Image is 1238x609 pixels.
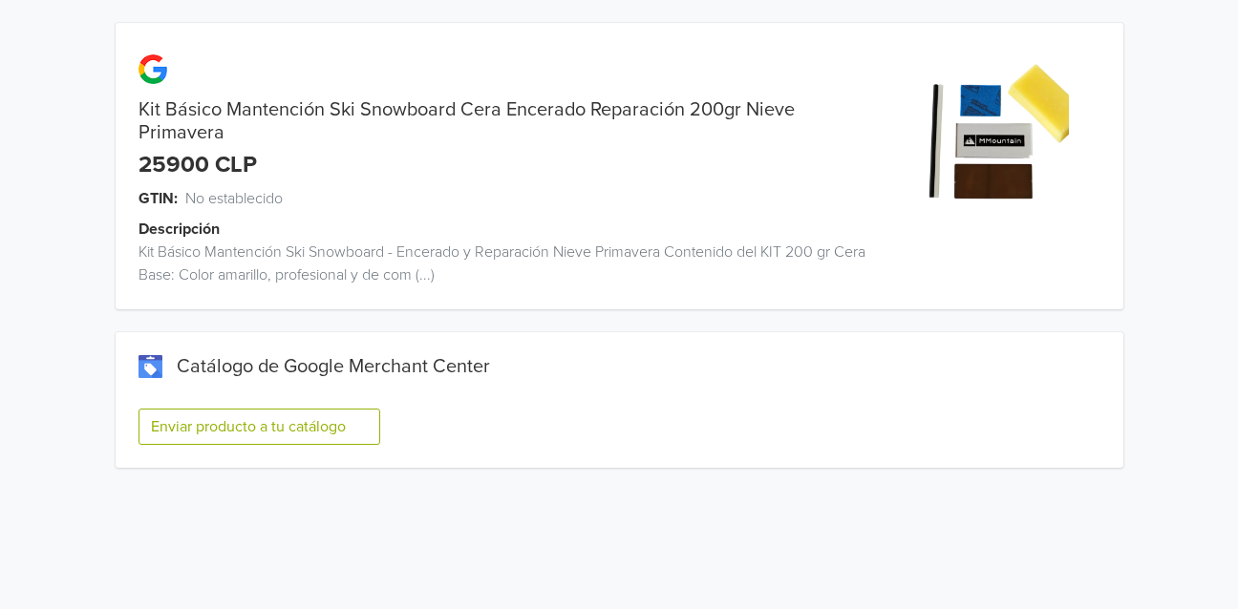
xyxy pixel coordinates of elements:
[139,152,257,179] div: 25900 CLP
[139,218,894,241] div: Descripción
[116,241,871,286] div: Kit Básico Mantención Ski Snowboard - Encerado y Reparación Nieve Primavera Contenido del KIT 200...
[185,187,283,210] span: No establecido
[139,187,178,210] span: GTIN:
[116,98,871,144] div: Kit Básico Mantención Ski Snowboard Cera Encerado Reparación 200gr Nieve Primavera
[139,355,1100,378] div: Catálogo de Google Merchant Center
[925,61,1069,205] img: product_image
[139,409,380,445] button: Enviar producto a tu catálogo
